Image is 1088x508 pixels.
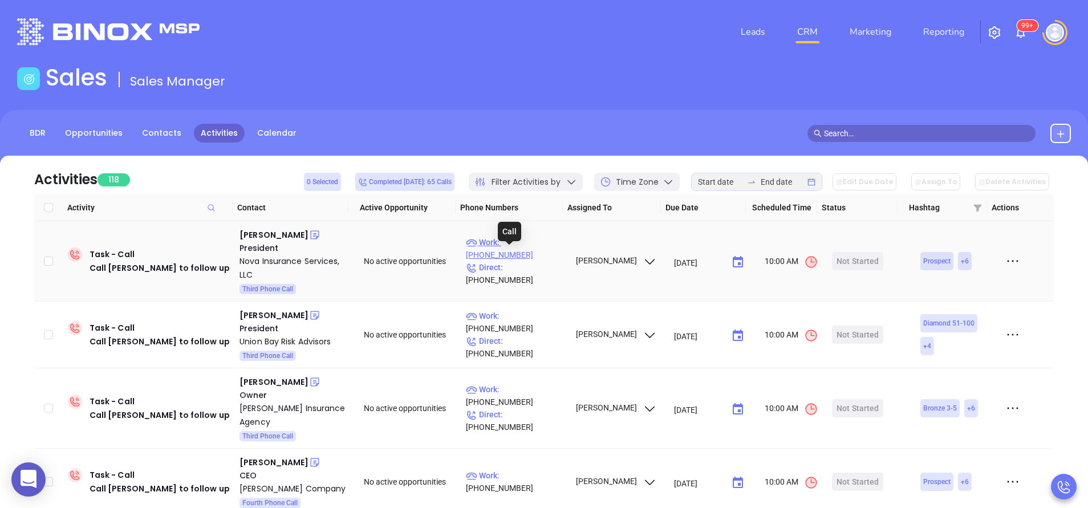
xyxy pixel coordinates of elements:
[746,194,817,221] th: Scheduled Time
[242,430,293,442] span: Third Phone Call
[242,283,293,295] span: Third Phone Call
[466,335,565,360] p: [PHONE_NUMBER]
[837,399,879,417] div: Not Started
[466,261,565,286] p: [PHONE_NUMBER]
[824,127,1029,140] input: Search…
[911,173,960,190] button: Assign To
[242,349,293,362] span: Third Phone Call
[364,476,456,488] div: No active opportunities
[239,335,348,348] a: Union Bay Risk Advisors
[466,471,500,480] span: Work :
[67,201,228,214] span: Activity
[466,236,565,261] p: [PHONE_NUMBER]
[358,176,452,188] span: Completed [DATE]: 65 Calls
[837,473,879,491] div: Not Started
[364,402,456,414] div: No active opportunities
[726,324,749,347] button: Choose date, selected date is Sep 9, 2025
[34,169,98,190] div: Activities
[909,201,968,214] span: Hashtag
[364,255,456,267] div: No active opportunities
[17,18,200,45] img: logo
[923,317,975,330] span: Diamond 51-100
[761,176,805,188] input: End date
[574,330,657,339] span: [PERSON_NAME]
[466,408,565,433] p: [PHONE_NUMBER]
[1014,26,1028,39] img: iconNotification
[98,173,130,186] span: 118
[923,340,931,352] span: + 4
[674,477,722,489] input: MM/DD/YYYY
[1017,20,1038,31] sup: 100
[726,251,749,274] button: Choose date, selected date is Sep 9, 2025
[923,476,951,488] span: Prospect
[765,328,818,343] span: 10:00 AM
[90,408,230,422] div: Call [PERSON_NAME] to follow up
[726,472,749,494] button: Choose date, selected date is Sep 9, 2025
[466,336,503,346] span: Direct :
[135,124,188,143] a: Contacts
[239,469,348,482] div: CEO
[239,401,348,429] a: [PERSON_NAME] Insurance Agency
[364,328,456,341] div: No active opportunities
[574,403,657,412] span: [PERSON_NAME]
[765,402,818,416] span: 10:00 AM
[988,26,1001,39] img: iconSetting
[239,482,348,495] a: [PERSON_NAME] Company
[194,124,245,143] a: Activities
[466,311,500,320] span: Work :
[46,64,107,91] h1: Sales
[90,482,230,495] div: Call [PERSON_NAME] to follow up
[817,194,898,221] th: Status
[466,410,503,419] span: Direct :
[90,395,230,422] div: Task - Call
[90,247,230,275] div: Task - Call
[837,326,879,344] div: Not Started
[239,389,348,401] div: Owner
[923,402,957,414] span: Bronze 3-5
[961,476,969,488] span: + 6
[967,402,975,414] span: + 6
[307,176,338,188] span: 0 Selected
[466,310,565,335] p: [PHONE_NUMBER]
[833,173,896,190] button: Edit Due Date
[466,238,500,247] span: Work :
[845,21,896,43] a: Marketing
[674,404,722,415] input: MM/DD/YYYY
[239,375,308,389] div: [PERSON_NAME]
[250,124,303,143] a: Calendar
[661,194,746,221] th: Due Date
[574,256,657,265] span: [PERSON_NAME]
[563,194,661,221] th: Assigned To
[466,263,503,272] span: Direct :
[765,255,818,269] span: 10:00 AM
[736,21,770,43] a: Leads
[90,261,230,275] div: Call [PERSON_NAME] to follow up
[456,194,563,221] th: Phone Numbers
[616,176,659,188] span: Time Zone
[923,255,951,267] span: Prospect
[975,173,1049,190] button: Delete Activities
[574,477,657,486] span: [PERSON_NAME]
[466,385,500,394] span: Work :
[233,194,349,221] th: Contact
[90,335,230,348] div: Call [PERSON_NAME] to follow up
[239,254,348,282] a: Nova Insurance Services, LLC
[239,228,308,242] div: [PERSON_NAME]
[747,177,756,186] span: to
[239,308,308,322] div: [PERSON_NAME]
[498,222,521,241] div: Call
[814,129,822,137] span: search
[239,456,308,469] div: [PERSON_NAME]
[793,21,822,43] a: CRM
[1046,23,1064,42] img: user
[466,383,565,408] p: [PHONE_NUMBER]
[239,242,348,254] div: President
[919,21,969,43] a: Reporting
[987,194,1041,221] th: Actions
[239,322,348,335] div: President
[130,72,225,90] span: Sales Manager
[961,255,969,267] span: + 6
